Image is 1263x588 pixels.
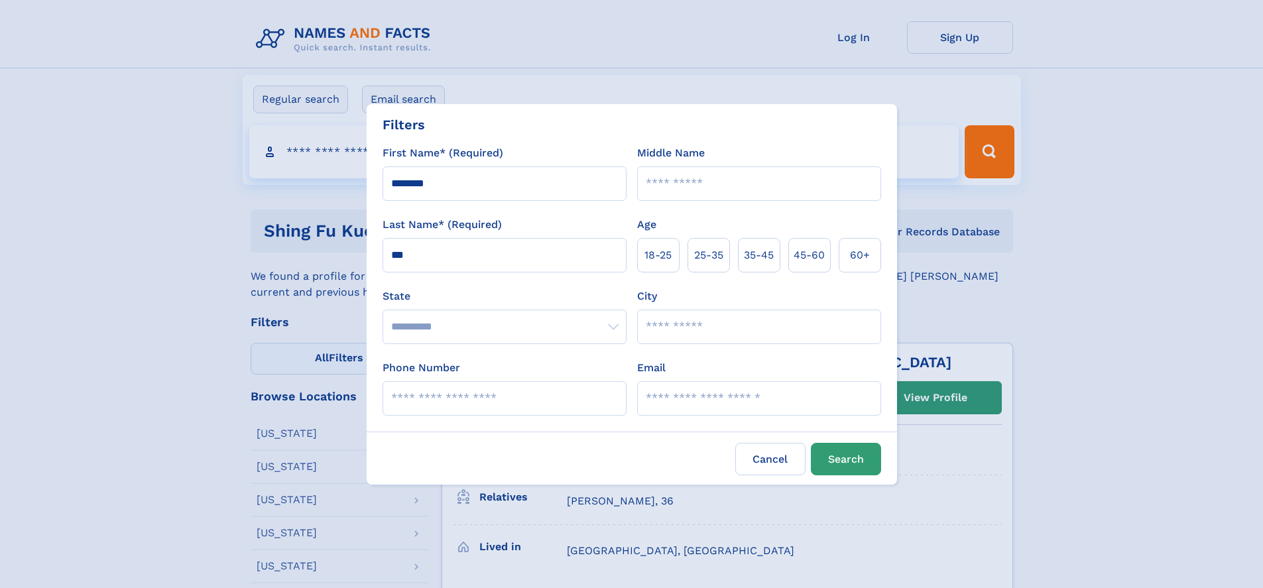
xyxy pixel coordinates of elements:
[735,443,806,475] label: Cancel
[794,247,825,263] span: 45‑60
[637,145,705,161] label: Middle Name
[694,247,723,263] span: 25‑35
[383,360,460,376] label: Phone Number
[383,115,425,135] div: Filters
[637,360,666,376] label: Email
[383,145,503,161] label: First Name* (Required)
[637,288,657,304] label: City
[811,443,881,475] button: Search
[744,247,774,263] span: 35‑45
[850,247,870,263] span: 60+
[644,247,672,263] span: 18‑25
[383,217,502,233] label: Last Name* (Required)
[637,217,656,233] label: Age
[383,288,627,304] label: State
